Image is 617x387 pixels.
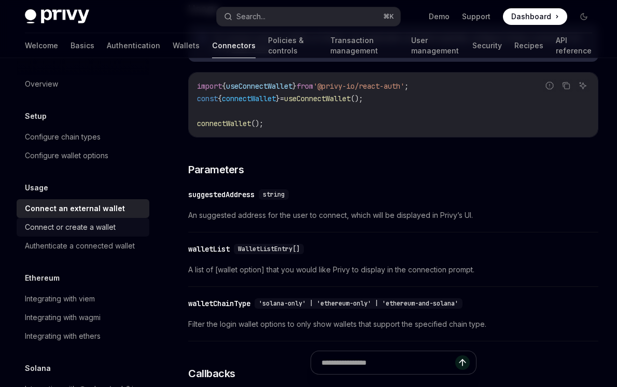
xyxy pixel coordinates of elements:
[25,311,101,324] div: Integrating with wagmi
[188,209,598,222] span: An suggested address for the user to connect, which will be displayed in Privy’s UI.
[17,308,149,327] a: Integrating with wagmi
[276,94,280,103] span: }
[25,330,101,342] div: Integrating with ethers
[25,202,125,215] div: Connect an external wallet
[197,94,218,103] span: const
[217,7,400,26] button: Search...⌘K
[472,33,502,58] a: Security
[25,33,58,58] a: Welcome
[25,362,51,375] h5: Solana
[404,81,409,91] span: ;
[25,78,58,90] div: Overview
[543,79,556,92] button: Report incorrect code
[17,237,149,255] a: Authenticate a connected wallet
[559,79,573,92] button: Copy the contents from the code block
[297,81,313,91] span: from
[25,182,48,194] h5: Usage
[197,81,222,91] span: import
[576,8,592,25] button: Toggle dark mode
[107,33,160,58] a: Authentication
[222,94,276,103] span: connectWallet
[25,272,60,284] h5: Ethereum
[17,289,149,308] a: Integrating with viem
[350,94,363,103] span: ();
[511,11,551,22] span: Dashboard
[411,33,460,58] a: User management
[25,149,108,162] div: Configure wallet options
[284,94,350,103] span: useConnectWallet
[218,94,222,103] span: {
[226,81,292,91] span: useConnectWallet
[71,33,94,58] a: Basics
[17,75,149,93] a: Overview
[17,327,149,345] a: Integrating with ethers
[429,11,450,22] a: Demo
[263,190,285,199] span: string
[462,11,490,22] a: Support
[222,81,226,91] span: {
[188,298,250,309] div: walletChainType
[292,81,297,91] span: }
[188,162,244,177] span: Parameters
[212,33,256,58] a: Connectors
[251,119,263,128] span: ();
[188,264,598,276] span: A list of [wallet option] that you would like Privy to display in the connection prompt.
[197,119,251,128] span: connectWallet
[17,218,149,237] a: Connect or create a wallet
[25,131,101,143] div: Configure chain types
[25,240,135,252] div: Authenticate a connected wallet
[503,8,567,25] a: Dashboard
[25,293,95,305] div: Integrating with viem
[25,9,89,24] img: dark logo
[280,94,284,103] span: =
[173,33,200,58] a: Wallets
[238,245,300,253] span: WalletListEntry[]
[259,299,458,308] span: 'solana-only' | 'ethereum-only' | 'ethereum-and-solana'
[25,110,47,122] h5: Setup
[17,128,149,146] a: Configure chain types
[17,146,149,165] a: Configure wallet options
[556,33,592,58] a: API reference
[330,33,399,58] a: Transaction management
[188,189,255,200] div: suggestedAddress
[25,221,116,233] div: Connect or create a wallet
[236,10,265,23] div: Search...
[313,81,404,91] span: '@privy-io/react-auth'
[268,33,318,58] a: Policies & controls
[383,12,394,21] span: ⌘ K
[576,79,590,92] button: Ask AI
[514,33,543,58] a: Recipes
[17,199,149,218] a: Connect an external wallet
[455,355,470,370] button: Send message
[188,244,230,254] div: walletList
[188,318,598,330] span: Filter the login wallet options to only show wallets that support the specified chain type.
